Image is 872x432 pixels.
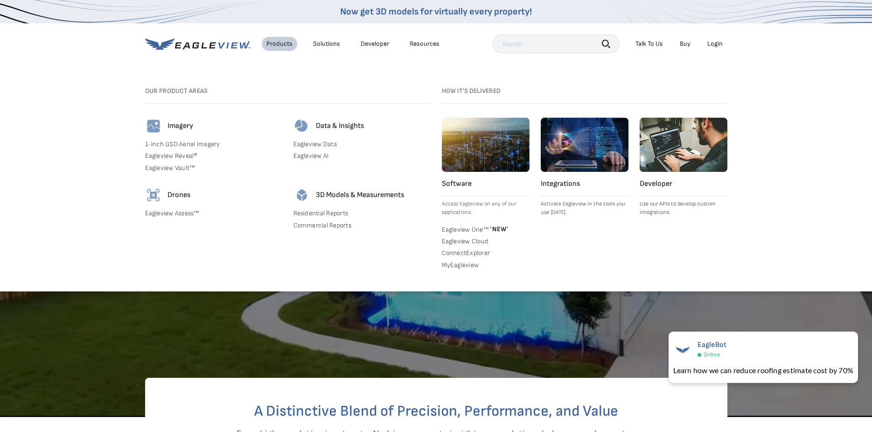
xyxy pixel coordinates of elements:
a: Eagleview One™ *NEW* [442,224,530,234]
div: Solutions [313,40,340,48]
h4: Software [442,179,530,189]
a: MyEagleview [442,261,530,269]
h4: Imagery [167,121,193,131]
h4: Drones [167,191,190,200]
a: Eagleview Assess™ [145,209,282,218]
h3: Our Product Areas [145,87,431,95]
a: Eagleview Reveal® [145,152,282,160]
a: 1-Inch GSD Aerial Imagery [145,140,282,149]
p: Use our APIs to develop custom integrations. [640,200,727,217]
img: integrations.webp [541,118,628,172]
div: Learn how we can reduce roofing estimate cost by 70% [673,365,853,376]
p: Access Eagleview on any of our applications. [442,200,530,217]
img: 3d-models-icon.svg [293,187,310,204]
p: Activate Eagleview in the tools you use [DATE]. [541,200,628,217]
div: Resources [410,40,439,48]
a: Developer Use our APIs to develop custom integrations. [640,118,727,217]
img: software.webp [442,118,530,172]
a: Integrations Activate Eagleview in the tools you use [DATE]. [541,118,628,217]
input: Search [493,35,620,53]
div: Talk To Us [635,40,663,48]
a: Now get 3D models for virtually every property! [340,6,532,17]
a: Eagleview Data [293,140,431,149]
a: Commercial Reports [293,221,431,230]
a: Eagleview Vault™ [145,164,282,172]
h4: Integrations [541,179,628,189]
a: Developer [361,40,389,48]
a: Eagleview Cloud [442,237,530,246]
img: imagery-icon.svg [145,118,162,135]
a: Residential Reports [293,209,431,218]
span: NEW [488,225,509,233]
a: ConnectExplorer [442,249,530,257]
h2: A Distinctive Blend of Precision, Performance, and Value [182,404,690,419]
img: data-icon.svg [293,118,310,135]
img: developer.webp [640,118,727,172]
span: EagleBot [698,340,727,349]
h4: Data & Insights [316,121,364,131]
h4: Developer [640,179,727,189]
h3: How it's Delivered [442,87,727,95]
div: Products [266,40,293,48]
a: Buy [680,40,691,48]
a: Eagleview AI [293,152,431,160]
span: Online [704,351,720,358]
img: EagleBot [673,340,692,359]
img: drones-icon.svg [145,187,162,204]
h4: 3D Models & Measurements [316,191,404,200]
div: Login [707,40,723,48]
